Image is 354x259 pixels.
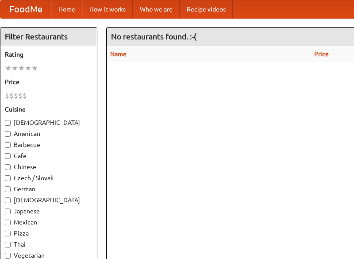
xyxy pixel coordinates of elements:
h4: Filter Restaurants [0,28,97,46]
input: Pizza [5,231,11,236]
input: Vegetarian [5,253,11,259]
a: FoodMe [0,0,51,18]
a: Recipe videos [180,0,233,18]
label: Cafe [5,151,92,160]
input: German [5,186,11,192]
h5: Cuisine [5,105,92,114]
ng-pluralize: No restaurants found. :-( [111,32,196,41]
input: Barbecue [5,142,11,148]
li: $ [23,91,27,101]
h5: Rating [5,50,92,59]
li: $ [5,91,9,101]
li: ★ [18,63,25,73]
label: Pizza [5,229,92,238]
input: Thai [5,242,11,247]
input: Japanese [5,209,11,214]
label: Mexican [5,218,92,227]
input: [DEMOGRAPHIC_DATA] [5,197,11,203]
input: Chinese [5,164,11,170]
li: $ [14,91,18,101]
a: Name [110,50,127,58]
label: Thai [5,240,92,249]
a: How it works [82,0,133,18]
label: Chinese [5,162,92,171]
li: ★ [5,63,12,73]
li: ★ [31,63,38,73]
li: $ [9,91,14,101]
label: German [5,185,92,193]
li: ★ [12,63,18,73]
input: [DEMOGRAPHIC_DATA] [5,120,11,126]
a: Who we are [133,0,180,18]
label: Japanese [5,207,92,216]
li: $ [18,91,23,101]
input: Czech / Slovak [5,175,11,181]
input: Mexican [5,220,11,225]
li: ★ [25,63,31,73]
label: Czech / Slovak [5,174,92,182]
label: American [5,129,92,138]
label: [DEMOGRAPHIC_DATA] [5,196,92,205]
input: Cafe [5,153,11,159]
input: American [5,131,11,137]
label: Barbecue [5,140,92,149]
a: Home [51,0,82,18]
a: Price [314,50,329,58]
label: [DEMOGRAPHIC_DATA] [5,118,92,127]
h5: Price [5,77,92,86]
